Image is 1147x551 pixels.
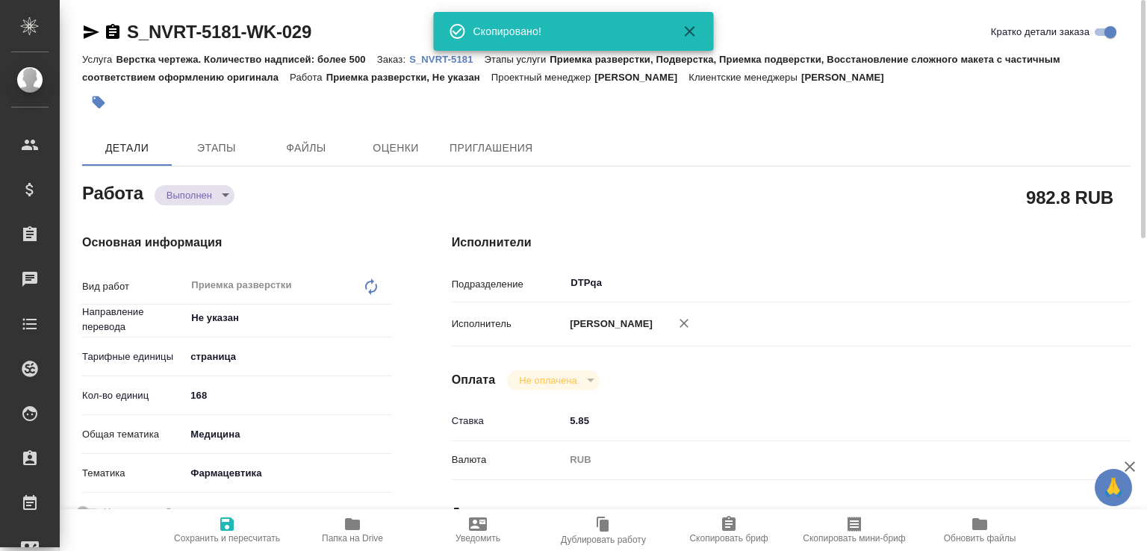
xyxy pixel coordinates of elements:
[82,466,185,481] p: Тематика
[917,509,1042,551] button: Обновить файлы
[162,189,217,202] button: Выполнен
[185,344,391,370] div: страница
[116,54,376,65] p: Верстка чертежа. Количество надписей: более 500
[561,535,646,545] span: Дублировать работу
[290,72,326,83] p: Работа
[185,461,391,486] div: Фармацевтика
[82,349,185,364] p: Тарифные единицы
[82,23,100,41] button: Скопировать ссылку для ЯМессенджера
[672,22,708,40] button: Закрыть
[803,533,905,544] span: Скопировать мини-бриф
[174,533,280,544] span: Сохранить и пересчитать
[594,72,688,83] p: [PERSON_NAME]
[515,374,581,387] button: Не оплачена
[155,185,234,205] div: Выполнен
[290,509,415,551] button: Папка на Drive
[944,533,1016,544] span: Обновить файлы
[485,54,550,65] p: Этапы услуги
[565,317,653,331] p: [PERSON_NAME]
[452,317,565,331] p: Исполнитель
[689,533,768,544] span: Скопировать бриф
[450,139,533,158] span: Приглашения
[1026,184,1113,210] h2: 982.8 RUB
[452,277,565,292] p: Подразделение
[409,54,484,65] p: S_NVRT-5181
[82,234,392,252] h4: Основная информация
[473,24,660,39] div: Скопировано!
[82,54,1060,83] p: Приемка разверстки, Подверстка, Приемка подверстки, Восстановление сложного макета с частичным со...
[185,422,391,447] div: Медицина
[991,25,1090,40] span: Кратко детали заказа
[82,279,185,294] p: Вид работ
[1101,472,1126,503] span: 🙏
[1066,281,1069,284] button: Open
[270,139,342,158] span: Файлы
[491,72,594,83] p: Проектный менеджер
[164,509,290,551] button: Сохранить и пересчитать
[91,139,163,158] span: Детали
[1095,469,1132,506] button: 🙏
[82,388,185,403] p: Кол-во единиц
[409,52,484,65] a: S_NVRT-5181
[688,72,801,83] p: Клиентские менеджеры
[326,72,491,83] p: Приемка разверстки, Не указан
[185,385,391,406] input: ✎ Введи что-нибудь
[541,509,666,551] button: Дублировать работу
[452,452,565,467] p: Валюта
[801,72,895,83] p: [PERSON_NAME]
[384,317,387,320] button: Open
[565,410,1074,432] input: ✎ Введи что-нибудь
[127,22,311,42] a: S_NVRT-5181-WK-029
[181,139,252,158] span: Этапы
[456,533,500,544] span: Уведомить
[82,54,116,65] p: Услуга
[415,509,541,551] button: Уведомить
[666,509,792,551] button: Скопировать бриф
[792,509,917,551] button: Скопировать мини-бриф
[82,86,115,119] button: Добавить тэг
[82,305,185,334] p: Направление перевода
[82,427,185,442] p: Общая тематика
[82,178,143,205] h2: Работа
[452,414,565,429] p: Ставка
[104,23,122,41] button: Скопировать ссылку
[322,533,383,544] span: Папка на Drive
[360,139,432,158] span: Оценки
[452,371,496,389] h4: Оплата
[377,54,409,65] p: Заказ:
[565,447,1074,473] div: RUB
[507,370,599,390] div: Выполнен
[452,504,1131,522] h4: Дополнительно
[104,505,199,520] span: Нотариальный заказ
[452,234,1131,252] h4: Исполнители
[668,307,700,340] button: Удалить исполнителя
